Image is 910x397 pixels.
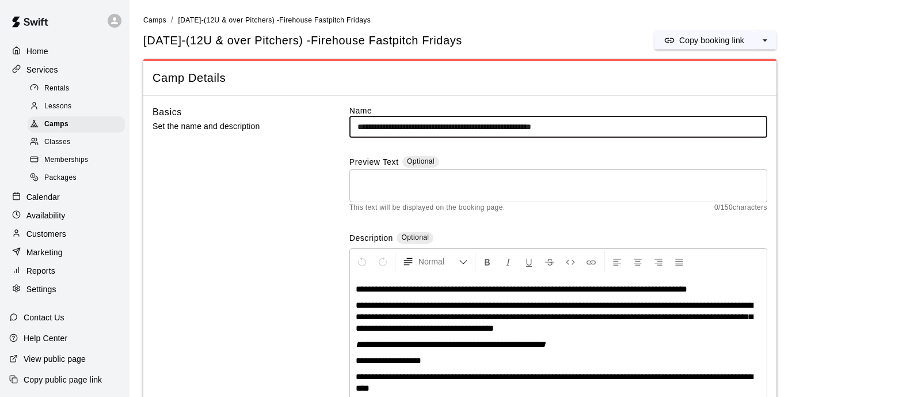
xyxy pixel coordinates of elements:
button: Left Align [607,251,627,272]
button: Redo [373,251,393,272]
p: Calendar [26,191,60,203]
div: Packages [28,170,125,186]
a: Lessons [28,97,130,115]
div: Memberships [28,152,125,168]
a: Availability [9,207,120,224]
h5: [DATE]-(12U & over Pitchers) -Firehouse Fastpitch Fridays [143,33,462,48]
div: Rentals [28,81,125,97]
p: Reports [26,265,55,277]
a: Reports [9,262,120,279]
button: Format Italics [498,251,518,272]
span: Packages [44,172,77,184]
button: Copy booking link [654,31,753,50]
span: Normal [418,256,459,267]
button: Justify Align [669,251,689,272]
button: Center Align [628,251,648,272]
button: Right Align [649,251,668,272]
a: Calendar [9,188,120,206]
label: Name [349,105,767,116]
label: Preview Text [349,156,399,169]
a: Rentals [28,80,130,97]
div: Classes [28,134,125,150]
li: / [171,14,173,26]
button: Insert Code [561,251,580,272]
p: Set the name and description [153,119,313,134]
a: Camps [143,15,166,24]
nav: breadcrumb [143,14,896,27]
span: This text will be displayed on the booking page. [349,202,505,214]
span: Lessons [44,101,72,112]
a: Marketing [9,244,120,261]
a: Classes [28,134,130,152]
label: Description [349,232,393,245]
p: Copy public page link [24,374,102,385]
button: Undo [352,251,372,272]
p: Settings [26,283,56,295]
span: Camps [143,16,166,24]
p: Copy booking link [679,35,744,46]
a: Settings [9,281,120,298]
button: Format Underline [519,251,539,272]
div: split button [654,31,776,50]
span: Rentals [44,83,70,94]
a: Packages [28,169,130,187]
span: 0 / 150 characters [714,202,767,214]
p: Marketing [26,247,63,258]
a: Customers [9,225,120,243]
p: View public page [24,353,86,365]
span: Classes [44,137,70,148]
p: Availability [26,210,66,221]
p: Help Center [24,332,67,344]
button: select merge strategy [753,31,776,50]
span: Optional [401,233,429,241]
p: Contact Us [24,312,64,323]
button: Formatting Options [398,251,473,272]
p: Home [26,46,48,57]
button: Format Bold [478,251,497,272]
p: Services [26,64,58,75]
a: Services [9,61,120,78]
a: Memberships [28,152,130,169]
p: Customers [26,228,66,240]
a: Camps [28,116,130,134]
span: Camp Details [153,70,767,86]
span: Camps [44,119,68,130]
div: Camps [28,116,125,133]
span: [DATE]-(12U & over Pitchers) -Firehouse Fastpitch Fridays [178,16,371,24]
button: Insert Link [581,251,601,272]
a: Home [9,43,120,60]
div: Lessons [28,99,125,115]
button: Format Strikethrough [540,251,559,272]
h6: Basics [153,105,182,120]
span: Optional [407,157,435,165]
span: Memberships [44,154,88,166]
